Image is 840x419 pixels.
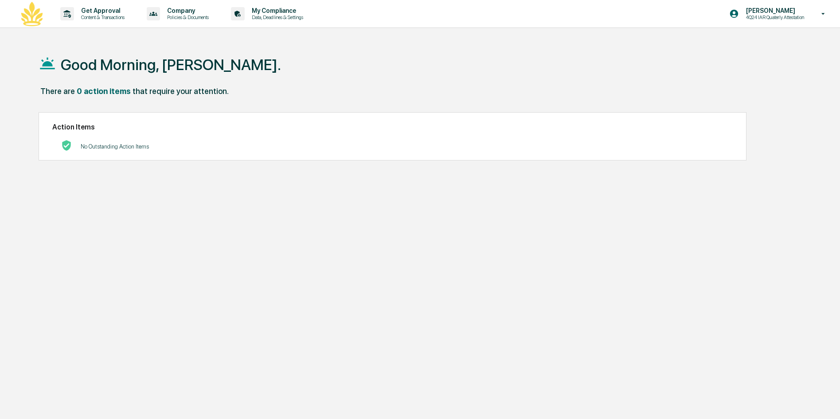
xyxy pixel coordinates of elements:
p: [PERSON_NAME] [739,7,809,14]
p: Company [160,7,213,14]
img: No Actions logo [61,140,72,151]
div: 0 action items [77,86,131,96]
img: logo [21,2,43,26]
p: Get Approval [74,7,129,14]
p: Content & Transactions [74,14,129,20]
div: There are [40,86,75,96]
p: My Compliance [245,7,308,14]
h2: Action Items [52,123,733,131]
p: 4Q24 IAR Quaterly Attestation [739,14,809,20]
div: that require your attention. [133,86,229,96]
p: Policies & Documents [160,14,213,20]
p: No Outstanding Action Items [81,143,149,150]
p: Data, Deadlines & Settings [245,14,308,20]
h1: Good Morning, [PERSON_NAME]. [61,56,281,74]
